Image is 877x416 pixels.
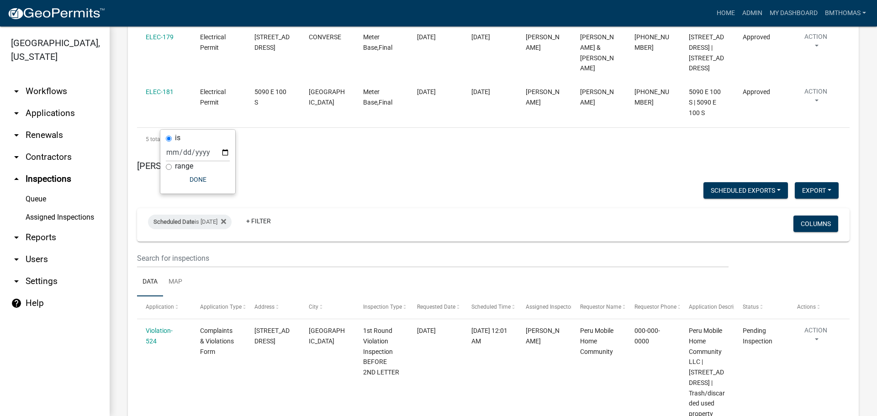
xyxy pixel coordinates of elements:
datatable-header-cell: Requestor Phone [626,296,680,318]
span: 5090 E 100 S | 5090 E 100 S [689,88,721,116]
datatable-header-cell: Application Type [191,296,246,318]
div: [DATE] [471,32,508,42]
span: 9131 STATE ROAD 18 [254,33,290,51]
datatable-header-cell: Actions [788,296,843,318]
span: 9131 E State Road 18 | 9131 STATE ROAD 18 [689,33,724,72]
input: Search for inspections [137,249,729,268]
span: Application [146,304,174,310]
i: arrow_drop_down [11,86,22,97]
span: Kenny Burton [526,33,560,51]
datatable-header-cell: Assigned Inspector [517,296,571,318]
span: PERU [309,88,345,106]
a: Home [713,5,739,22]
datatable-header-cell: Scheduled Time [463,296,517,318]
div: is [DATE] [148,215,232,229]
span: Approved [743,33,770,41]
span: Status [743,304,759,310]
a: bmthomas [821,5,870,22]
label: is [175,134,180,142]
span: Scheduled Date [153,218,195,225]
span: Application Type [200,304,242,310]
span: 1st Round Violation Inspection BEFORE 2ND LETTER [363,327,399,376]
span: Pending Inspection [743,327,772,345]
i: help [11,298,22,309]
datatable-header-cell: City [300,296,354,318]
span: Brooklyn Thomas [526,327,560,345]
span: 07/22/2025 [417,327,436,334]
span: 260 N DUKE ST [254,327,290,345]
h5: [PERSON_NAME] [137,160,850,171]
span: Peru Mobile Home Community [580,327,613,355]
div: 5 total [137,128,850,151]
a: + Filter [239,213,278,229]
button: Export [795,182,839,199]
span: Geoffrey & Christina Wyrick [580,33,614,72]
span: Electrical Permit [200,33,226,51]
span: 765-206-1322 [634,88,669,106]
span: Requested Date [417,304,455,310]
datatable-header-cell: Status [734,296,788,318]
span: Electrical Permit [200,88,226,106]
span: Assigned Inspector [526,304,573,310]
datatable-header-cell: Application [137,296,191,318]
a: Map [163,268,188,297]
button: Done [166,171,230,188]
span: Meter Base,Final [363,33,392,51]
span: Complaints & Violations Form [200,327,234,355]
i: arrow_drop_down [11,152,22,163]
a: ELEC-181 [146,88,174,95]
i: arrow_drop_down [11,108,22,119]
span: CONVERSE [309,33,341,41]
button: Action [797,87,835,110]
a: My Dashboard [766,5,821,22]
span: Kenny Burton [526,88,560,106]
span: PERU [309,327,345,345]
span: Meter Base,Final [363,88,392,106]
a: Data [137,268,163,297]
datatable-header-cell: Requestor Name [571,296,626,318]
i: arrow_drop_down [11,276,22,287]
span: 765-603-9309 [634,33,669,51]
datatable-header-cell: Requested Date [408,296,463,318]
a: Violation-524 [146,327,173,345]
div: [DATE] 12:01 AM [471,326,508,347]
span: Application Description [689,304,746,310]
div: [DATE] [471,87,508,97]
span: Inspection Type [363,304,402,310]
i: arrow_drop_down [11,232,22,243]
span: 5090 E 100 S [254,88,286,106]
i: arrow_drop_up [11,174,22,184]
label: range [175,163,193,170]
span: Requestor Phone [634,304,676,310]
i: arrow_drop_down [11,254,22,265]
button: Action [797,326,835,348]
span: Address [254,304,275,310]
button: Scheduled Exports [703,182,788,199]
span: City [309,304,318,310]
a: Admin [739,5,766,22]
datatable-header-cell: Address [246,296,300,318]
span: 08/18/2025 [417,33,436,41]
span: 08/18/2025 [417,88,436,95]
a: ELEC-179 [146,33,174,41]
datatable-header-cell: Application Description [680,296,734,318]
button: Columns [793,216,838,232]
span: Scheduled Time [471,304,511,310]
button: Action [797,32,835,55]
span: Actions [797,304,816,310]
span: Jim Smith [580,88,614,106]
i: arrow_drop_down [11,130,22,141]
span: Requestor Name [580,304,621,310]
span: Approved [743,88,770,95]
datatable-header-cell: Inspection Type [354,296,408,318]
span: 000-000-0000 [634,327,660,345]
